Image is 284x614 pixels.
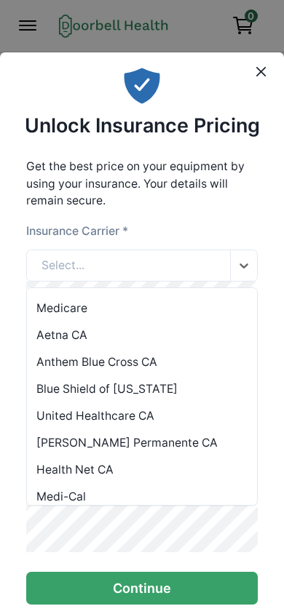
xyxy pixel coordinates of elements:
[27,456,257,483] div: Health Net CA
[25,113,260,139] h2: Unlock Insurance Pricing
[27,322,257,348] div: Aetna CA
[26,572,258,605] button: Continue
[27,295,257,322] div: Medicare
[27,375,257,402] div: Blue Shield of [US_STATE]
[248,59,275,85] button: Close
[27,429,257,456] div: [PERSON_NAME] Permanente CA
[27,483,257,510] div: Medi-Cal
[26,158,258,210] p: Get the best price on your equipment by using your insurance. Your details will remain secure.
[27,348,257,375] div: Anthem Blue Cross CA
[42,257,84,274] div: Select...
[26,223,128,240] label: Insurance Carrier
[27,402,257,429] div: United Healthcare CA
